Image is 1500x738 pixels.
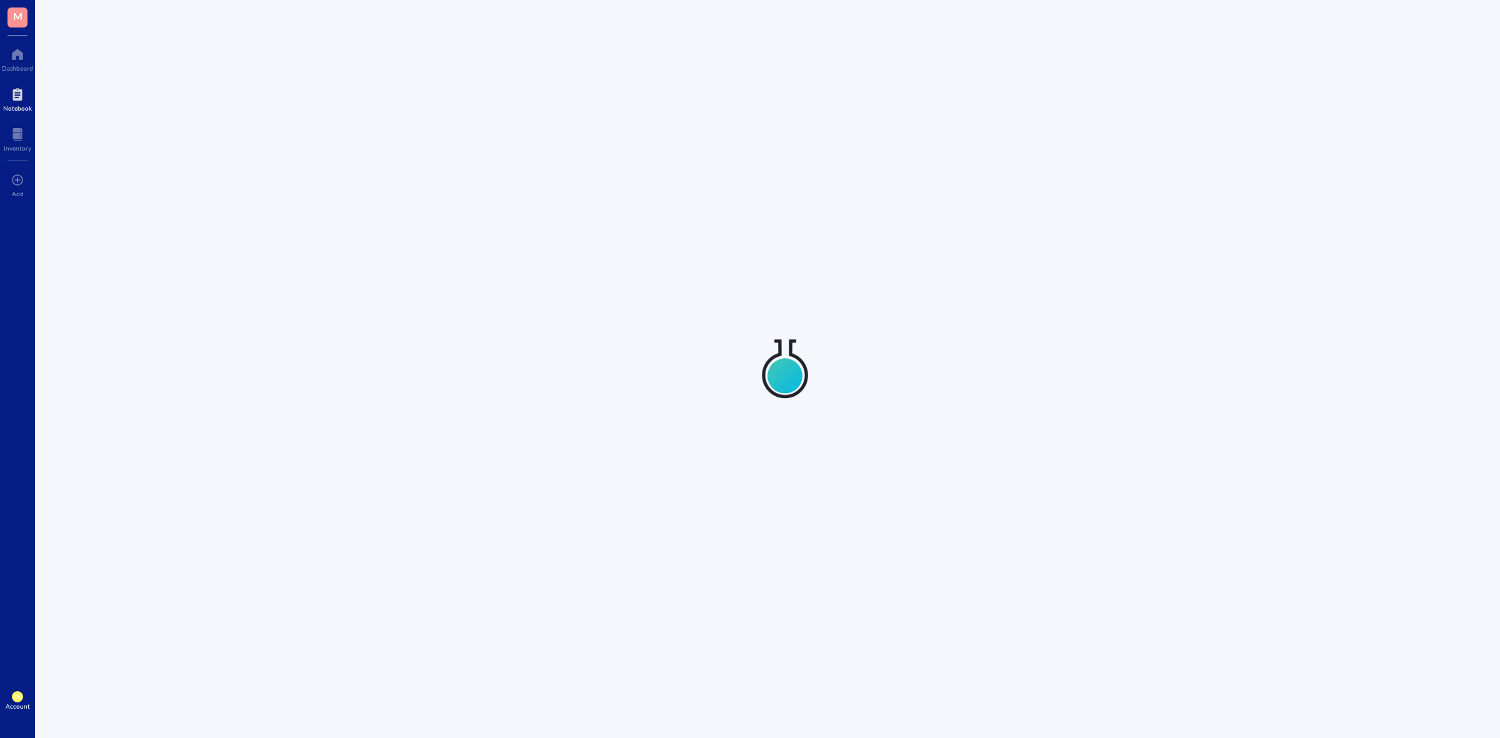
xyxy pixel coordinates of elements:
div: Notebook [3,104,32,112]
a: Notebook [3,84,32,112]
div: Inventory [4,144,31,152]
div: Dashboard [2,64,33,72]
div: Account [6,702,30,710]
span: EN [14,694,21,699]
span: M [13,8,22,24]
div: Add [12,190,24,197]
a: Dashboard [2,44,33,72]
a: Inventory [4,124,31,152]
